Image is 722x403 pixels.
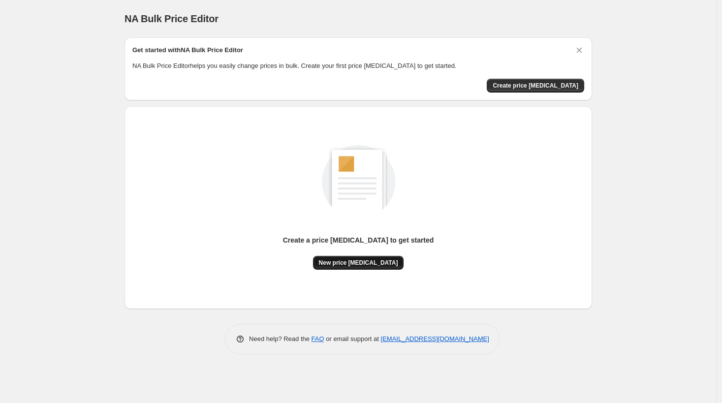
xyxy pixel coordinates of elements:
a: [EMAIL_ADDRESS][DOMAIN_NAME] [381,335,489,342]
button: Create price change job [487,79,584,93]
span: NA Bulk Price Editor [125,13,219,24]
button: Dismiss card [574,45,584,55]
span: or email support at [324,335,381,342]
p: NA Bulk Price Editor helps you easily change prices in bulk. Create your first price [MEDICAL_DAT... [132,61,584,71]
h2: Get started with NA Bulk Price Editor [132,45,243,55]
a: FAQ [312,335,324,342]
button: New price [MEDICAL_DATA] [313,256,404,270]
span: Create price [MEDICAL_DATA] [493,82,578,90]
span: Need help? Read the [249,335,312,342]
p: Create a price [MEDICAL_DATA] to get started [283,235,434,245]
span: New price [MEDICAL_DATA] [319,259,398,267]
